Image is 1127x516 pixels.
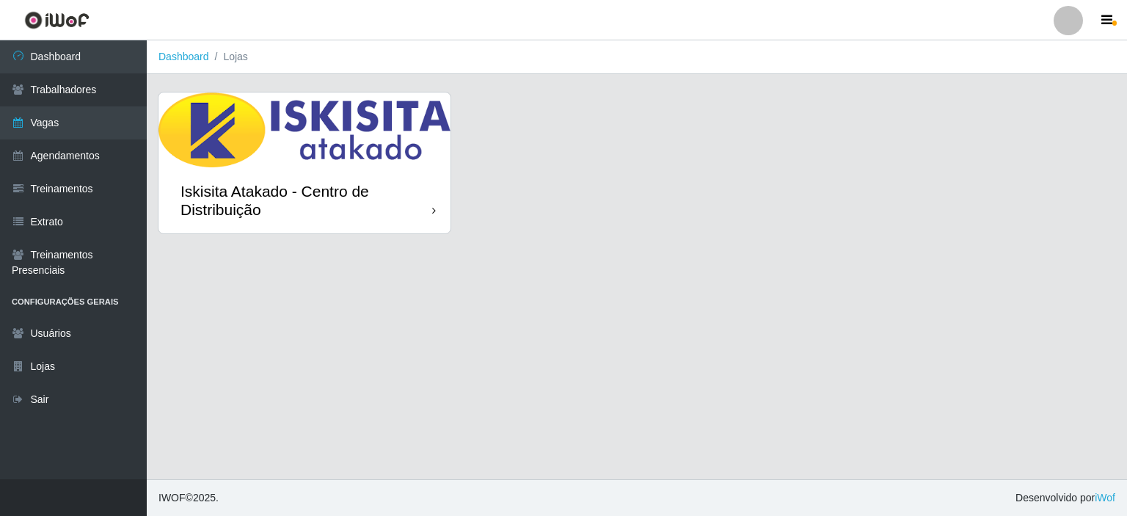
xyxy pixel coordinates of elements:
[1015,490,1115,506] span: Desenvolvido por
[158,92,451,167] img: cardImg
[158,51,209,62] a: Dashboard
[180,182,432,219] div: Iskisita Atakado - Centro de Distribuição
[147,40,1127,74] nav: breadcrumb
[158,492,186,504] span: IWOF
[24,11,90,29] img: CoreUI Logo
[158,92,451,233] a: Iskisita Atakado - Centro de Distribuição
[158,490,219,506] span: © 2025 .
[209,49,248,65] li: Lojas
[1095,492,1115,504] a: iWof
